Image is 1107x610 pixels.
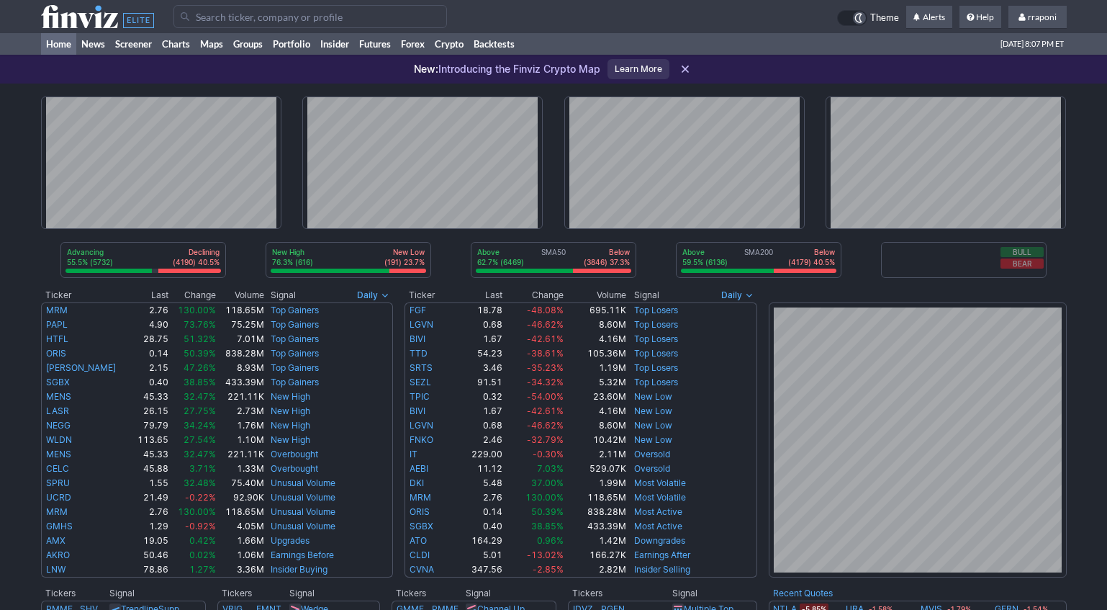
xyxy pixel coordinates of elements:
[184,391,216,402] span: 32.47%
[527,434,564,445] span: -32.79%
[271,333,319,344] a: Top Gainers
[184,319,216,330] span: 73.76%
[634,463,670,474] a: Oversold
[564,433,627,447] td: 10.42M
[527,377,564,387] span: -34.32%
[184,434,216,445] span: 27.54%
[271,391,310,402] a: New High
[634,420,672,431] a: New Low
[217,332,265,346] td: 7.01M
[564,418,627,433] td: 8.60M
[46,405,69,416] a: LASR
[184,377,216,387] span: 38.85%
[430,33,469,55] a: Crypto
[271,492,335,503] a: Unusual Volume
[217,490,265,505] td: 92.90K
[184,333,216,344] span: 51.32%
[271,449,318,459] a: Overbought
[184,348,216,359] span: 50.39%
[410,362,433,373] a: SRTS
[46,305,68,315] a: MRM
[634,535,685,546] a: Downgrades
[453,332,503,346] td: 1.67
[634,564,690,575] a: Insider Selling
[46,348,66,359] a: ORIS
[634,377,678,387] a: Top Losers
[525,492,564,503] span: 130.00%
[131,346,170,361] td: 0.14
[634,492,686,503] a: Most Volatile
[568,586,672,601] th: Tickers
[131,390,170,404] td: 45.33
[131,332,170,346] td: 28.75
[527,333,564,344] span: -42.61%
[173,5,447,28] input: Search
[906,6,952,29] a: Alerts
[46,492,71,503] a: UCRD
[384,247,425,257] p: New Low
[537,463,564,474] span: 7.03%
[634,362,678,373] a: Top Losers
[271,348,319,359] a: Top Gainers
[531,477,564,488] span: 37.00%
[634,521,682,531] a: Most Active
[217,361,265,375] td: 8.93M
[533,564,564,575] span: -2.85%
[46,477,70,488] a: SPRU
[271,550,334,560] a: Earnings Before
[410,521,433,531] a: SGBX
[1028,12,1057,22] span: rraponi
[41,33,76,55] a: Home
[131,418,170,433] td: 79.79
[634,506,682,517] a: Most Active
[453,361,503,375] td: 3.46
[217,346,265,361] td: 838.28M
[564,288,627,302] th: Volume
[453,433,503,447] td: 2.46
[870,10,899,26] span: Theme
[773,588,833,598] a: Recent Quotes
[178,305,216,315] span: 130.00%
[634,290,659,301] span: Signal
[272,247,313,257] p: New High
[453,346,503,361] td: 54.23
[469,33,520,55] a: Backtests
[131,462,170,476] td: 45.88
[527,420,564,431] span: -46.62%
[271,506,335,517] a: Unusual Volume
[564,476,627,490] td: 1.99M
[131,562,170,578] td: 78.86
[564,332,627,346] td: 4.16M
[634,449,670,459] a: Oversold
[271,521,335,531] a: Unusual Volume
[46,420,71,431] a: NEGG
[682,247,728,257] p: Above
[217,505,265,519] td: 118.65M
[527,348,564,359] span: -38.61%
[271,377,319,387] a: Top Gainers
[721,288,742,302] span: Daily
[131,490,170,505] td: 21.49
[396,33,430,55] a: Forex
[189,564,216,575] span: 1.27%
[410,492,431,503] a: MRM
[185,521,216,531] span: -0.92%
[131,534,170,548] td: 19.05
[453,288,503,302] th: Last
[353,288,393,302] button: Signals interval
[453,548,503,562] td: 5.01
[410,391,430,402] a: TPIC
[131,375,170,390] td: 0.40
[564,361,627,375] td: 1.19M
[46,434,72,445] a: WLDN
[46,391,71,402] a: MENS
[46,463,69,474] a: CELC
[157,33,195,55] a: Charts
[131,519,170,534] td: 1.29
[410,449,417,459] a: IT
[46,362,116,373] a: [PERSON_NAME]
[410,506,430,517] a: ORIS
[533,449,564,459] span: -0.30%
[217,404,265,418] td: 2.73M
[410,305,426,315] a: FGF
